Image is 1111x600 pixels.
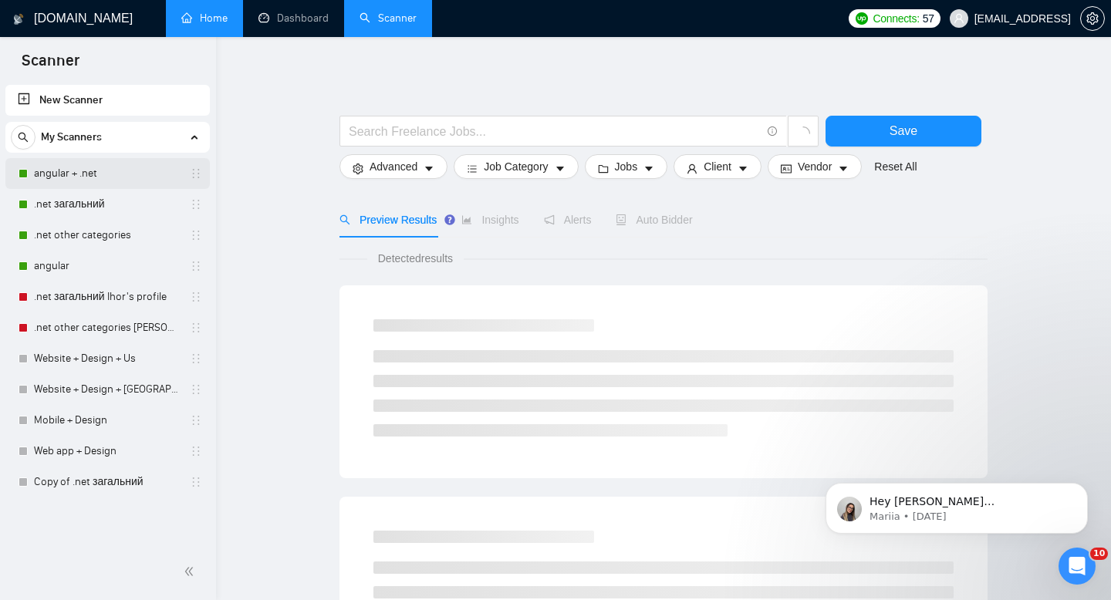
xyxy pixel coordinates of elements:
[353,163,363,174] span: setting
[34,405,181,436] a: Mobile + Design
[704,158,731,175] span: Client
[190,198,202,211] span: holder
[555,163,566,174] span: caret-down
[9,49,92,82] span: Scanner
[34,312,181,343] a: .net other categories [PERSON_NAME]'s profile
[1080,6,1105,31] button: setting
[69,114,100,126] span: Mariia
[100,114,210,126] span: from [DOMAIN_NAME]
[484,158,548,175] span: Job Category
[190,383,202,396] span: holder
[424,163,434,174] span: caret-down
[11,125,35,150] button: search
[826,116,981,147] button: Save
[34,220,181,251] a: .net other categories
[13,450,295,476] textarea: Message…
[838,163,849,174] span: caret-down
[461,214,518,226] span: Insights
[349,122,761,141] input: Search Freelance Jobs...
[1059,548,1096,585] iframe: To enrich screen reader interactions, please activate Accessibility in Grammarly extension settings
[13,7,24,32] img: logo
[241,6,271,35] button: Home
[443,213,457,227] div: Tooltip anchor
[98,482,110,494] button: Start recording
[10,6,39,35] button: go back
[190,167,202,180] span: holder
[258,12,329,25] a: dashboardDashboard
[643,163,654,174] span: caret-down
[12,89,296,229] div: Profile image for MariiaMariiafrom [DOMAIN_NAME]
[370,158,417,175] span: Advanced
[461,214,472,225] span: area-chart
[796,126,810,140] span: loading
[34,251,181,281] a: angular
[18,85,198,116] a: New Scanner
[339,214,350,225] span: search
[184,564,199,579] span: double-left
[49,482,61,494] button: Gif picker
[34,467,181,497] a: Copy of .net загальний
[738,163,748,174] span: caret-down
[265,476,289,501] button: Send a message…
[34,343,181,374] a: Website + Design + Us
[73,482,86,494] button: Upload attachment
[12,89,296,248] div: Mariia says…
[75,8,113,19] h1: Mariia
[585,154,668,179] button: folderJobscaret-down
[181,12,228,25] a: homeHome
[190,352,202,365] span: holder
[190,414,202,426] span: holder
[190,476,202,488] span: holder
[75,19,154,35] p: Active 30m ago
[44,8,69,33] img: Profile image for Mariia
[768,154,862,179] button: idcardVendorcaret-down
[798,158,832,175] span: Vendor
[616,214,692,226] span: Auto Bidder
[190,229,202,241] span: holder
[190,260,202,272] span: holder
[190,445,202,457] span: holder
[544,214,592,226] span: Alerts
[454,154,578,179] button: barsJob Categorycaret-down
[615,158,638,175] span: Jobs
[271,6,299,34] div: Close
[674,154,761,179] button: userClientcaret-down
[190,322,202,334] span: holder
[687,163,697,174] span: user
[41,122,102,153] span: My Scanners
[34,158,181,189] a: angular + .net
[856,12,868,25] img: upwork-logo.png
[616,214,626,225] span: robot
[1090,548,1108,560] span: 10
[339,214,437,226] span: Preview Results
[367,250,464,267] span: Detected results
[544,214,555,225] span: notification
[190,291,202,303] span: holder
[874,158,917,175] a: Reset All
[24,482,36,494] button: Emoji picker
[598,163,609,174] span: folder
[34,436,181,467] a: Web app + Design
[1080,12,1105,25] a: setting
[873,10,919,27] span: Connects:
[954,13,964,24] span: user
[12,132,35,143] span: search
[890,121,917,140] span: Save
[802,450,1111,558] iframe: Intercom notifications message
[781,163,792,174] span: idcard
[5,85,210,116] li: New Scanner
[768,126,778,137] span: info-circle
[923,10,934,27] span: 57
[32,108,56,133] img: Profile image for Mariia
[34,189,181,220] a: .net загальний
[34,281,181,312] a: .net загальний Ihor's profile
[339,154,447,179] button: settingAdvancedcaret-down
[360,12,417,25] a: searchScanner
[1081,12,1104,25] span: setting
[5,122,210,497] li: My Scanners
[467,163,478,174] span: bars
